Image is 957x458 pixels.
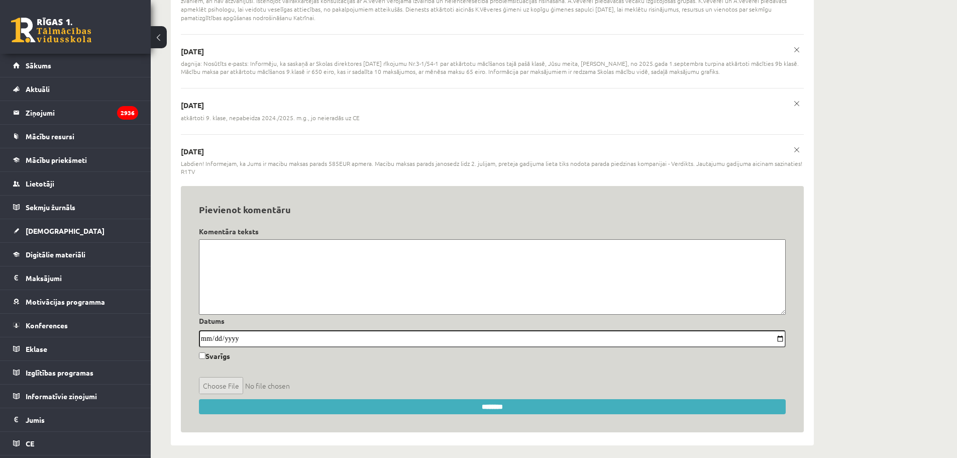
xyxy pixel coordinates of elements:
a: Aktuāli [13,77,138,101]
span: atkārtoti 9. klase, nepabeidza 2024./2025. m.g., jo neieradās uz CE [181,114,360,122]
span: Aktuāli [26,84,50,94]
a: Jumis [13,408,138,431]
a: Motivācijas programma [13,290,138,313]
input: Svarīgs [199,352,205,359]
a: Sekmju žurnāls [13,196,138,219]
i: 2936 [117,106,138,120]
legend: Maksājumi [26,266,138,290]
span: Konferences [26,321,68,330]
a: Mācību priekšmeti [13,148,138,171]
span: Sekmju žurnāls [26,203,75,212]
span: Digitālie materiāli [26,250,85,259]
a: Informatīvie ziņojumi [13,385,138,408]
span: Informatīvie ziņojumi [26,392,97,401]
h4: Komentāra teksts [199,227,786,236]
a: Rīgas 1. Tālmācības vidusskola [11,18,91,43]
label: Svarīgs [199,347,230,361]
span: Sākums [26,61,51,70]
span: Mācību priekšmeti [26,155,87,164]
span: Jumis [26,415,45,424]
span: Izglītības programas [26,368,93,377]
a: Maksājumi [13,266,138,290]
span: [DEMOGRAPHIC_DATA] [26,226,104,235]
a: CE [13,432,138,455]
span: CE [26,439,34,448]
a: Eklase [13,337,138,360]
h4: Datums [199,317,786,325]
span: Mācību resursi [26,132,74,141]
span: Motivācijas programma [26,297,105,306]
span: Lietotāji [26,179,54,188]
a: Mācību resursi [13,125,138,148]
a: Digitālie materiāli [13,243,138,266]
span: Eklase [26,344,47,353]
span: Labdien! Informejam, ka Jums ir macibu maksas parads 585EUR apmera. Macibu maksas parads janosedz... [181,159,804,176]
legend: Ziņojumi [26,101,138,124]
p: [DATE] [181,101,804,111]
h3: Pievienot komentāru [199,204,786,215]
p: [DATE] [181,47,804,57]
a: Sākums [13,54,138,77]
span: dagnija: Nosūtīts e-pasts: Informēju, ka saskaņā ar Skolas direktores [DATE] rīkojumu Nr.3-1/54-1... [181,59,804,76]
a: x [790,97,804,111]
a: Konferences [13,314,138,337]
a: Ziņojumi2936 [13,101,138,124]
a: x [790,43,804,57]
a: [DEMOGRAPHIC_DATA] [13,219,138,242]
a: Izglītības programas [13,361,138,384]
a: x [790,143,804,157]
p: [DATE] [181,147,804,157]
a: Lietotāji [13,172,138,195]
